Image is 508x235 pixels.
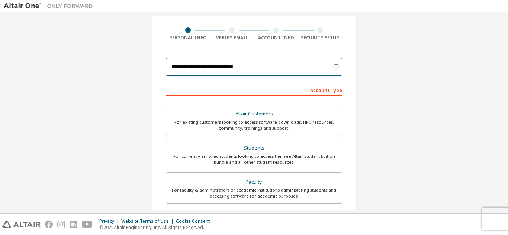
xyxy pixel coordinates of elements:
div: Website Terms of Use [121,218,176,224]
div: Security Setup [298,35,343,41]
div: Privacy [99,218,121,224]
img: Altair One [4,2,97,10]
div: Personal Info [166,35,210,41]
img: linkedin.svg [70,221,77,228]
img: youtube.svg [82,221,93,228]
div: Students [171,143,337,153]
img: facebook.svg [45,221,53,228]
div: For currently enrolled students looking to access the free Altair Student Edition bundle and all ... [171,153,337,165]
div: Verify Email [210,35,254,41]
div: Account Type [166,84,342,96]
div: Altair Customers [171,109,337,119]
p: © 2025 Altair Engineering, Inc. All Rights Reserved. [99,224,214,231]
img: instagram.svg [57,221,65,228]
img: altair_logo.svg [2,221,41,228]
div: Account Info [254,35,298,41]
div: Cookie Consent [176,218,214,224]
div: For faculty & administrators of academic institutions administering students and accessing softwa... [171,187,337,199]
div: For existing customers looking to access software downloads, HPC resources, community, trainings ... [171,119,337,131]
div: Faculty [171,177,337,187]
